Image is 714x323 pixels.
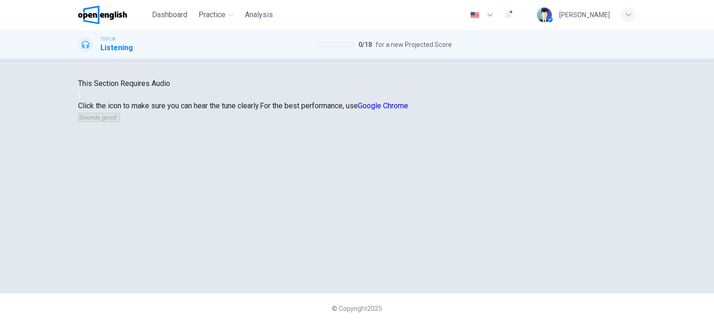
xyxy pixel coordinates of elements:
img: OpenEnglish logo [78,6,127,24]
button: Analysis [241,7,277,23]
a: Google Chrome [358,101,408,110]
span: Dashboard [152,9,187,20]
span: 0 / 18 [358,39,372,50]
button: Practice [195,7,238,23]
h1: Listening [100,42,133,53]
div: [PERSON_NAME] [559,9,610,20]
span: This Section Requires Audio [78,79,170,88]
span: Analysis [245,9,273,20]
button: Dashboard [148,7,191,23]
a: OpenEnglish logo [78,6,148,24]
span: Click the icon to make sure you can hear the tune clearly. [78,101,260,110]
img: Profile picture [537,7,552,22]
span: Practice [198,9,225,20]
span: for a new Projected Score [376,39,452,50]
span: © Copyright 2025 [332,305,382,312]
span: TOEFL® [100,36,115,42]
img: en [469,12,481,19]
span: For the best performance, use [260,101,408,110]
button: Sounds good! [78,113,120,122]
